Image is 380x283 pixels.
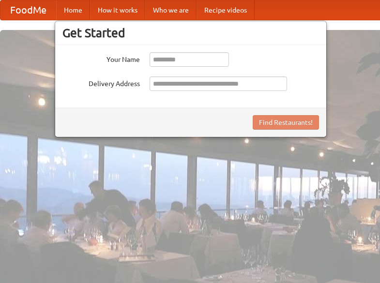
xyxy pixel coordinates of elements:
[62,76,140,89] label: Delivery Address
[145,0,197,20] a: Who we are
[90,0,145,20] a: How it works
[253,115,319,130] button: Find Restaurants!
[0,0,56,20] a: FoodMe
[62,26,319,40] h3: Get Started
[62,52,140,64] label: Your Name
[56,0,90,20] a: Home
[197,0,255,20] a: Recipe videos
